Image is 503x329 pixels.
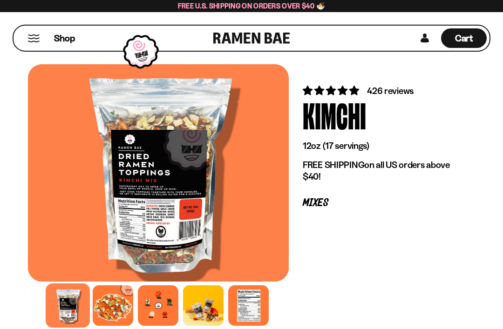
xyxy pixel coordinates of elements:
div: Kimchi [303,97,366,132]
span: Cart [455,33,473,44]
a: Shop [54,28,75,48]
span: 4.76 stars [303,85,361,96]
span: Free U.S. Shipping on Orders over $40 🍜 [178,1,326,10]
span: Shop [54,32,75,45]
p: 12oz (17 servings) [303,140,461,152]
p: on all US orders above $40! [303,159,461,182]
a: Cart [441,26,487,51]
span: 426 reviews [367,85,414,96]
strong: FREE SHIPPING [303,159,364,170]
p: Mixes [303,199,461,208]
button: Mobile Menu Trigger [27,34,40,42]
